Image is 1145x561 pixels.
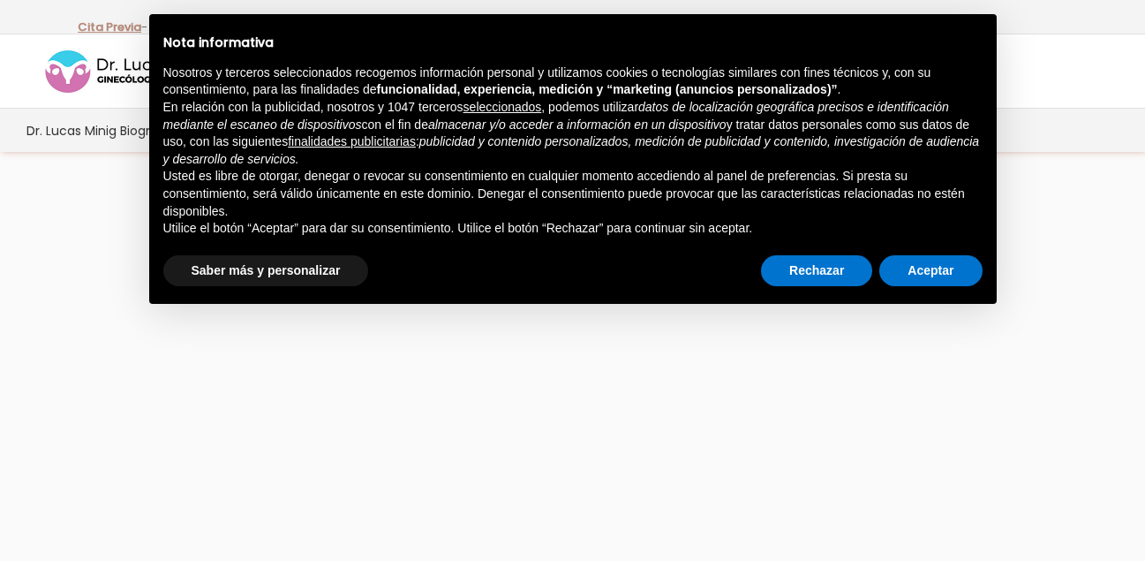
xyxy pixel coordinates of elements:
[288,133,416,151] button: finalidades publicitarias
[163,35,983,50] h2: Nota informativa
[377,82,838,96] strong: funcionalidad, experiencia, medición y “marketing (anuncios personalizados)”
[163,99,983,168] p: En relación con la publicidad, nosotros y 1047 terceros , podemos utilizar con el fin de y tratar...
[120,120,175,140] span: Biografía
[78,16,147,39] p: -
[163,64,983,99] p: Nosotros y terceros seleccionados recogemos información personal y utilizamos cookies o tecnologí...
[163,168,983,220] p: Usted es libre de otorgar, denegar o revocar su consentimiento en cualquier momento accediendo al...
[25,109,118,152] a: Dr. Lucas Minig
[163,255,369,287] button: Saber más y personalizar
[26,120,117,140] span: Dr. Lucas Minig
[428,118,727,132] em: almacenar y/o acceder a información en un dispositivo
[163,134,980,166] em: publicidad y contenido personalizados, medición de publicidad y contenido, investigación de audie...
[879,255,982,287] button: Aceptar
[463,99,542,117] button: seleccionados
[78,19,141,35] a: Cita Previa
[761,255,872,287] button: Rechazar
[163,100,949,132] em: datos de localización geográfica precisos e identificación mediante el escaneo de dispositivos
[163,220,983,238] p: Utilice el botón “Aceptar” para dar su consentimiento. Utilice el botón “Rechazar” para continuar...
[118,109,177,152] a: Biografía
